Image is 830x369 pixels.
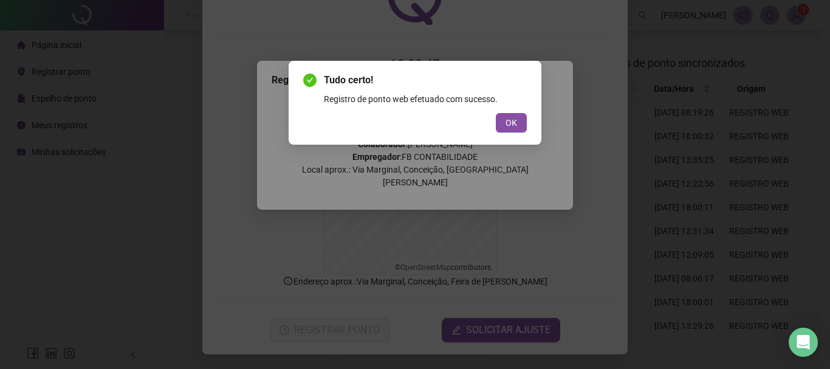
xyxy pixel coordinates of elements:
button: OK [496,113,527,133]
div: Open Intercom Messenger [789,328,818,357]
div: Registro de ponto web efetuado com sucesso. [324,92,527,106]
span: OK [506,116,517,129]
span: Tudo certo! [324,73,527,88]
span: check-circle [303,74,317,87]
